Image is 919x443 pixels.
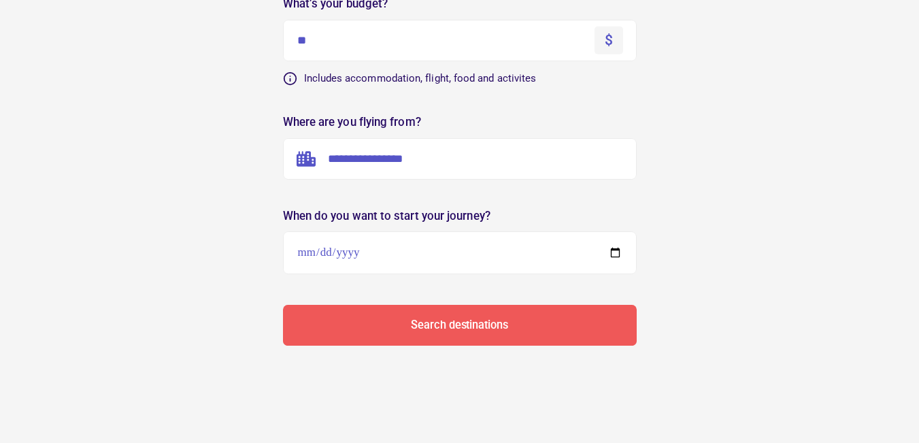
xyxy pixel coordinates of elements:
[605,31,613,50] div: $
[283,116,637,128] div: Where are you flying from?
[283,210,637,222] div: When do you want to start your journey?
[283,306,637,346] button: Search destinations
[304,73,637,84] div: Includes accommodation, flight, food and activites
[411,320,507,331] div: Search destinations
